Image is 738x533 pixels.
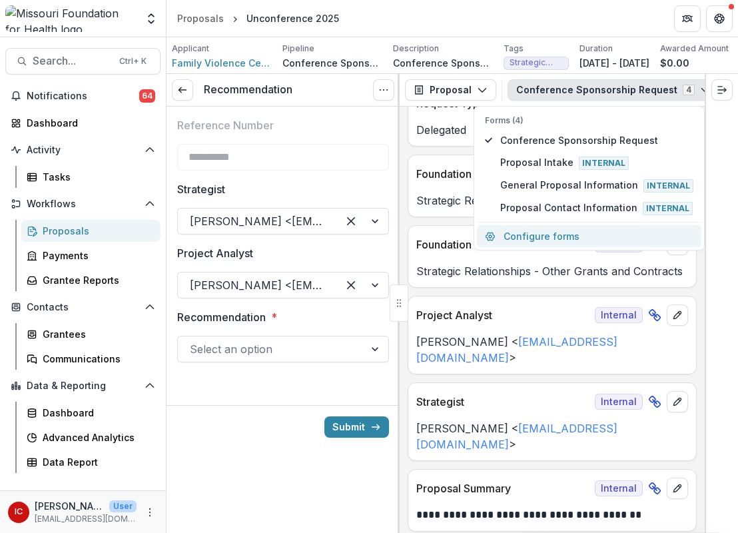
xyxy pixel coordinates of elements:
[21,323,161,345] a: Grantees
[416,307,589,323] p: Project Analyst
[43,352,150,366] div: Communications
[416,335,617,364] a: [EMAIL_ADDRESS][DOMAIN_NAME]
[416,166,589,182] p: Foundation Program Areas
[324,416,389,438] button: Submit
[43,273,150,287] div: Grantee Reports
[510,58,563,67] span: Strategic Relationships - Other Grants and Contracts
[405,79,496,101] button: Proposal
[416,394,589,410] p: Strategist
[177,181,225,197] p: Strategist
[43,327,150,341] div: Grantees
[27,380,139,392] span: Data & Reporting
[416,263,688,279] p: Strategic Relationships - Other Grants and Contracts
[142,504,158,520] button: More
[177,117,274,133] p: Reference Number
[416,334,688,366] p: [PERSON_NAME] < >
[711,79,733,101] button: Expand right
[27,116,150,130] div: Dashboard
[204,83,292,96] h3: Recommendation
[579,157,629,170] span: Internal
[117,54,149,69] div: Ctrl + K
[282,43,314,55] p: Pipeline
[500,133,693,147] span: Conference Sponsorship Request
[21,245,161,266] a: Payments
[15,508,23,516] div: Ivory Clarke
[595,394,643,410] span: Internal
[660,43,729,55] p: Awarded Amount
[393,43,439,55] p: Description
[35,513,137,525] p: [EMAIL_ADDRESS][DOMAIN_NAME]
[643,179,693,193] span: Internal
[109,500,137,512] p: User
[21,269,161,291] a: Grantee Reports
[416,237,589,253] p: Foundation Tags
[27,302,139,313] span: Contacts
[393,56,493,70] p: Conference Sponsorship - Unconference 2025
[21,220,161,242] a: Proposals
[43,170,150,184] div: Tasks
[142,5,161,32] button: Open entity switcher
[504,43,524,55] p: Tags
[416,193,688,209] p: Strategic Relationships
[5,85,161,107] button: Notifications64
[21,402,161,424] a: Dashboard
[27,199,139,210] span: Workflows
[340,211,362,232] div: Clear selected options
[5,5,137,32] img: Missouri Foundation for Health logo
[667,478,688,499] button: edit
[5,112,161,134] a: Dashboard
[35,499,104,513] p: [PERSON_NAME]
[27,145,139,156] span: Activity
[500,178,693,193] span: General Proposal Information
[172,56,272,70] a: Family Violence Center, Inc.
[667,391,688,412] button: edit
[485,115,693,127] p: Forms (4)
[579,56,649,70] p: [DATE] - [DATE]
[5,193,161,215] button: Open Workflows
[643,202,693,215] span: Internal
[43,406,150,420] div: Dashboard
[177,11,224,25] div: Proposals
[5,139,161,161] button: Open Activity
[43,249,150,263] div: Payments
[508,79,719,101] button: Conference Sponsorship Request4
[595,307,643,323] span: Internal
[246,11,339,25] div: Unconference 2025
[177,245,253,261] p: Project Analyst
[21,426,161,448] a: Advanced Analytics
[416,420,688,452] p: [PERSON_NAME] < >
[595,480,643,496] span: Internal
[43,430,150,444] div: Advanced Analytics
[21,166,161,188] a: Tasks
[416,422,617,451] a: [EMAIL_ADDRESS][DOMAIN_NAME]
[373,79,394,101] button: Options
[43,455,150,469] div: Data Report
[706,5,733,32] button: Get Help
[43,224,150,238] div: Proposals
[5,375,161,396] button: Open Data & Reporting
[139,89,155,103] span: 64
[172,9,344,28] nav: breadcrumb
[5,48,161,75] button: Search...
[177,309,266,325] p: Recommendation
[172,9,229,28] a: Proposals
[33,55,111,67] span: Search...
[21,451,161,473] a: Data Report
[172,43,209,55] p: Applicant
[667,304,688,326] button: edit
[579,43,613,55] p: Duration
[282,56,382,70] p: Conference Sponsorship
[674,5,701,32] button: Partners
[660,56,689,70] p: $0.00
[21,348,161,370] a: Communications
[500,201,693,215] span: Proposal Contact Information
[416,122,688,138] p: Delegated
[500,155,693,170] span: Proposal Intake
[340,274,362,296] div: Clear selected options
[27,91,139,102] span: Notifications
[416,480,589,496] p: Proposal Summary
[5,296,161,318] button: Open Contacts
